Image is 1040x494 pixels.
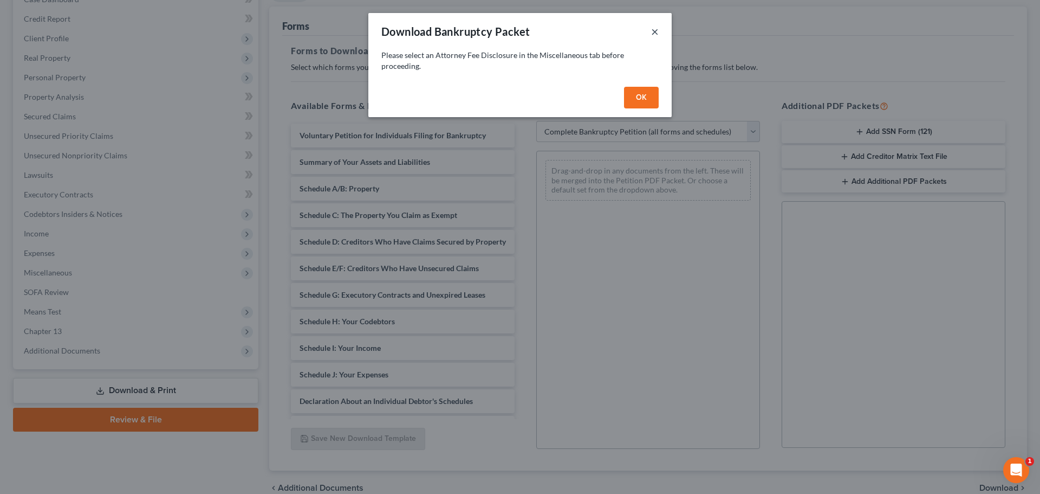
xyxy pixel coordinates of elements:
iframe: Intercom live chat [1003,457,1029,483]
button: OK [624,87,659,108]
div: Download Bankruptcy Packet [381,24,530,39]
span: 1 [1025,457,1034,466]
button: × [651,25,659,38]
p: Please select an Attorney Fee Disclosure in the Miscellaneous tab before proceeding. [381,50,659,72]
